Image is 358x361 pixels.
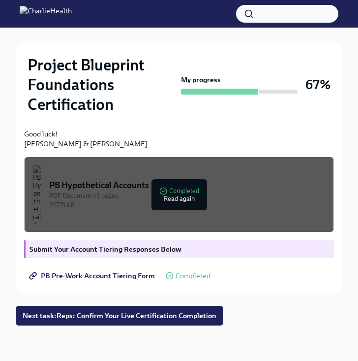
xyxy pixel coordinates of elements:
[49,179,326,191] div: PB Hypothetical Accounts
[24,266,162,286] a: PB Pre-Work Account Tiering Form
[23,311,216,321] span: Next task : Reps: Confirm Your Live Certification Completion
[49,191,326,200] div: PDF Document • 15 pages
[176,272,210,280] span: Completed
[31,271,155,281] span: PB Pre-Work Account Tiering Form
[305,76,330,94] h3: 67%
[30,245,181,254] strong: Submit Your Account Tiering Responses Below
[24,129,334,149] p: Good luck! [PERSON_NAME] & [PERSON_NAME]
[32,165,41,224] img: PB Hypothetical Accounts
[181,75,221,85] strong: My progress
[49,200,326,210] div: 257.75 KB
[28,55,177,114] h2: Project Blueprint Foundations Certification
[20,6,72,22] img: CharlieHealth
[16,306,223,326] button: Next task:Reps: Confirm Your Live Certification Completion
[24,157,334,232] button: PB Hypothetical AccountsPDF Document•15 pages257.75 KBCompletedRead again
